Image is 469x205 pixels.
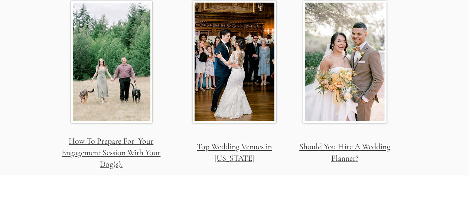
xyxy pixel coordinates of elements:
a: Should You Hire A Wedding Planner? [299,141,390,163]
a: How To Prepare For Your Engagement Session With Your Dog(s). [62,136,161,169]
a: Top Wedding Venues in [US_STATE] [197,142,272,163]
img: SWP_8080-Edit.jpg [305,3,385,121]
